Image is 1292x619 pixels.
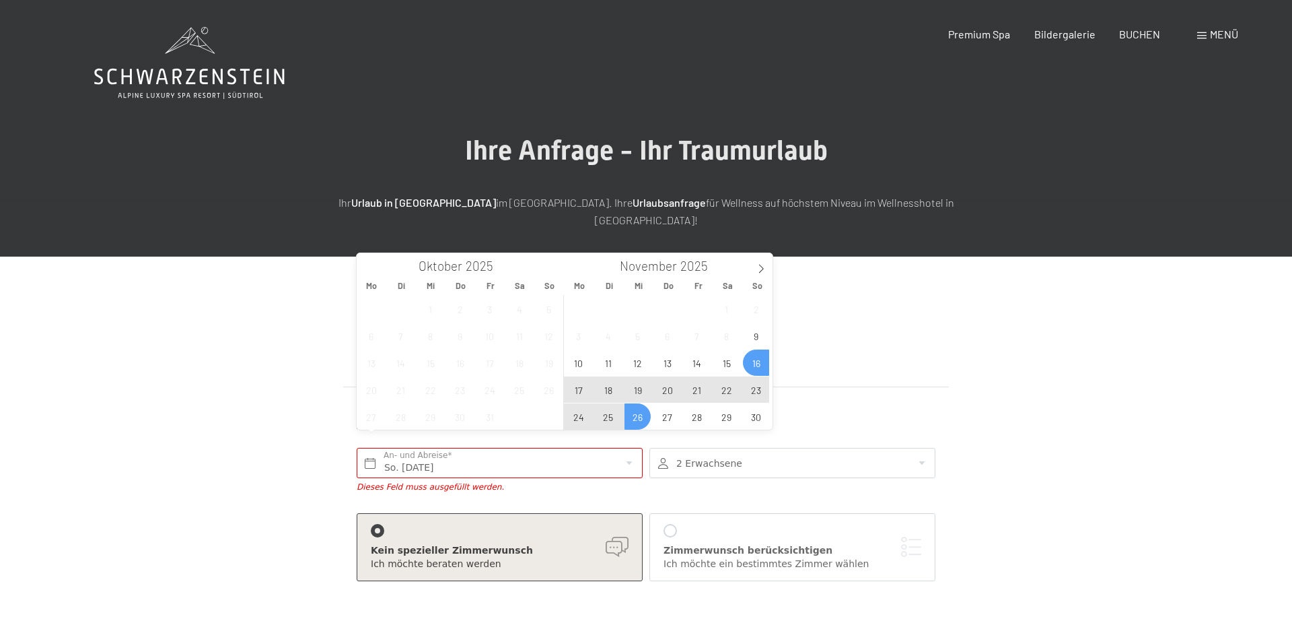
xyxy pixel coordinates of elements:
[684,282,713,290] span: Fr
[743,350,769,376] span: November 16, 2025
[388,323,414,349] span: Oktober 7, 2025
[713,350,740,376] span: November 15, 2025
[476,377,503,403] span: Oktober 24, 2025
[663,544,921,558] div: Zimmerwunsch berücksichtigen
[416,282,445,290] span: Mi
[536,377,562,403] span: Oktober 26, 2025
[624,323,651,349] span: November 5, 2025
[713,296,740,322] span: November 1, 2025
[654,403,680,430] span: November 27, 2025
[371,558,629,571] div: Ich möchte beraten werden
[535,282,565,290] span: So
[351,196,496,209] strong: Urlaub in [GEOGRAPHIC_DATA]
[476,282,505,290] span: Fr
[447,296,473,322] span: Oktober 2, 2025
[386,282,416,290] span: Di
[743,296,769,322] span: November 2, 2025
[506,296,532,322] span: Oktober 4, 2025
[654,350,680,376] span: November 13, 2025
[476,323,503,349] span: Oktober 10, 2025
[565,377,591,403] span: November 17, 2025
[684,403,710,430] span: November 28, 2025
[713,403,740,430] span: November 29, 2025
[476,296,503,322] span: Oktober 3, 2025
[417,403,443,430] span: Oktober 29, 2025
[506,377,532,403] span: Oktober 25, 2025
[388,350,414,376] span: Oktober 14, 2025
[743,403,769,430] span: November 30, 2025
[536,350,562,376] span: Oktober 19, 2025
[595,350,621,376] span: November 11, 2025
[388,403,414,430] span: Oktober 28, 2025
[505,282,535,290] span: Sa
[713,377,740,403] span: November 22, 2025
[419,260,462,273] span: Oktober
[536,296,562,322] span: Oktober 5, 2025
[713,282,743,290] span: Sa
[447,377,473,403] span: Oktober 23, 2025
[310,194,982,228] p: Ihr im [GEOGRAPHIC_DATA]. Ihre für Wellness auf höchstem Niveau im Wellnesshotel in [GEOGRAPHIC_D...
[743,377,769,403] span: November 23, 2025
[948,28,1010,40] a: Premium Spa
[713,323,740,349] span: November 8, 2025
[358,323,384,349] span: Oktober 6, 2025
[565,350,591,376] span: November 10, 2025
[465,135,828,166] span: Ihre Anfrage - Ihr Traumurlaub
[624,282,653,290] span: Mi
[447,323,473,349] span: Oktober 9, 2025
[594,282,624,290] span: Di
[417,350,443,376] span: Oktober 15, 2025
[447,350,473,376] span: Oktober 16, 2025
[1210,28,1238,40] span: Menü
[506,323,532,349] span: Oktober 11, 2025
[358,350,384,376] span: Oktober 13, 2025
[462,258,507,273] input: Year
[654,323,680,349] span: November 6, 2025
[624,377,651,403] span: November 19, 2025
[663,558,921,571] div: Ich möchte ein bestimmtes Zimmer wählen
[357,282,386,290] span: Mo
[624,350,651,376] span: November 12, 2025
[743,323,769,349] span: November 9, 2025
[565,282,594,290] span: Mo
[417,377,443,403] span: Oktober 22, 2025
[506,350,532,376] span: Oktober 18, 2025
[445,282,475,290] span: Do
[388,377,414,403] span: Oktober 21, 2025
[595,403,621,430] span: November 25, 2025
[684,377,710,403] span: November 21, 2025
[654,377,680,403] span: November 20, 2025
[1034,28,1096,40] a: Bildergalerie
[417,296,443,322] span: Oktober 1, 2025
[1119,28,1160,40] a: BUCHEN
[565,403,591,430] span: November 24, 2025
[358,377,384,403] span: Oktober 20, 2025
[595,323,621,349] span: November 4, 2025
[684,350,710,376] span: November 14, 2025
[357,482,643,493] div: Dieses Feld muss ausgefüllt werden.
[677,258,721,273] input: Year
[595,377,621,403] span: November 18, 2025
[358,403,384,430] span: Oktober 27, 2025
[743,282,773,290] span: So
[417,323,443,349] span: Oktober 8, 2025
[624,403,651,430] span: November 26, 2025
[633,196,706,209] strong: Urlaubsanfrage
[565,323,591,349] span: November 3, 2025
[476,403,503,430] span: Oktober 31, 2025
[476,350,503,376] span: Oktober 17, 2025
[371,544,629,558] div: Kein spezieller Zimmerwunsch
[653,282,683,290] span: Do
[684,323,710,349] span: November 7, 2025
[447,403,473,430] span: Oktober 30, 2025
[536,323,562,349] span: Oktober 12, 2025
[620,260,677,273] span: November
